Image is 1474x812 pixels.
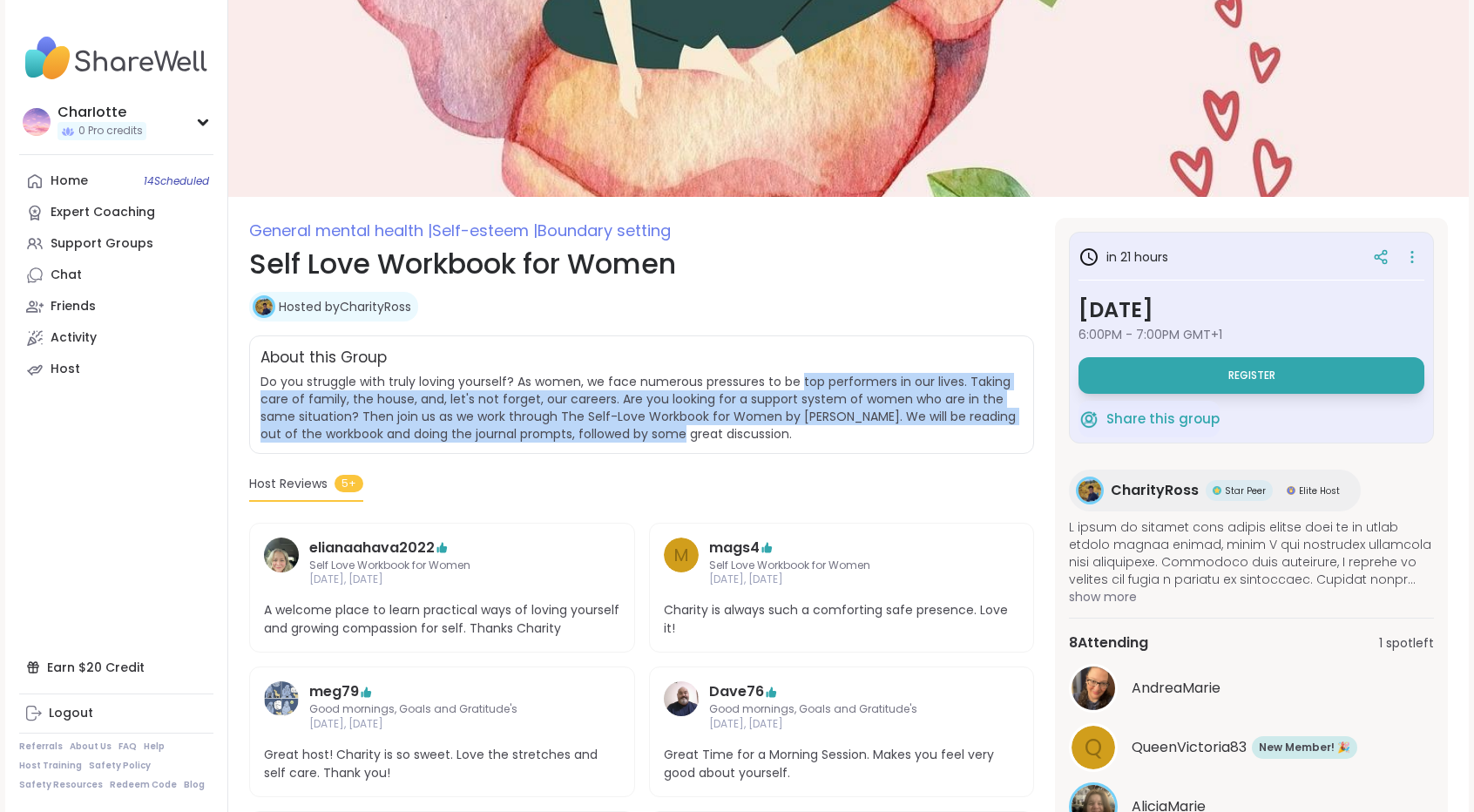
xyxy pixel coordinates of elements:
div: Chat [51,267,82,284]
a: Activity [19,322,213,354]
span: [DATE], [DATE] [309,717,575,732]
div: Earn $20 Credit [19,652,213,683]
a: Dave76 [664,681,699,732]
span: Q [1085,731,1102,765]
span: Do you struggle with truly loving yourself? As women, we face numerous pressures to be top perfor... [260,373,1016,443]
span: Good mornings, Goals and Gratitude's [309,702,575,717]
a: CharityRossCharityRossStar PeerStar PeerElite HostElite Host [1069,470,1361,511]
a: Home14Scheduled [19,166,213,197]
a: AndreaMarieAndreaMarie [1069,664,1434,713]
span: 0 Pro credits [78,124,143,139]
span: 5+ [335,475,363,492]
img: Star Peer [1213,486,1221,495]
span: [DATE], [DATE] [309,572,575,587]
img: Dave76 [664,681,699,716]
span: m [673,542,689,568]
span: Star Peer [1225,484,1266,497]
a: Safety Resources [19,779,103,791]
a: QQueenVictoria83New Member! 🎉 [1069,723,1434,772]
span: show more [1069,588,1434,606]
span: [DATE], [DATE] [709,572,975,587]
span: General mental health | [249,220,432,241]
img: ShareWell Logomark [1078,409,1099,430]
a: Host [19,354,213,385]
div: Home [51,173,88,190]
a: Support Groups [19,228,213,260]
div: Friends [51,298,96,315]
span: Host Reviews [249,475,328,493]
img: CharityRoss [255,298,273,315]
button: Register [1078,357,1424,394]
a: Redeem Code [110,779,177,791]
img: elianaahava2022 [264,538,299,572]
span: 6:00PM - 7:00PM GMT+1 [1078,326,1424,343]
a: elianaahava2022 [309,538,435,558]
span: 14 Scheduled [144,174,209,188]
img: ShareWell Nav Logo [19,28,213,89]
div: CharIotte [57,103,146,122]
span: 8 Attending [1069,633,1148,653]
img: CharIotte [23,108,51,136]
span: New Member! 🎉 [1259,740,1350,755]
div: Support Groups [51,235,153,253]
h1: Self Love Workbook for Women [249,243,1034,285]
span: 1 spot left [1379,634,1434,653]
h2: About this Group [260,347,387,369]
span: A welcome place to learn practical ways of loving yourself and growing compassion for self. Thank... [264,601,620,638]
h3: in 21 hours [1078,247,1168,267]
a: meg79 [264,681,299,732]
span: CharityRoss [1111,480,1199,501]
img: Elite Host [1287,486,1295,495]
span: Share this group [1106,409,1220,430]
a: About Us [70,741,112,753]
div: Host [51,361,80,378]
span: Elite Host [1299,484,1340,497]
a: Friends [19,291,213,322]
img: AndreaMarie [1072,667,1115,710]
a: Help [144,741,165,753]
span: Self Love Workbook for Women [709,558,975,573]
a: Safety Policy [89,760,151,772]
a: mags4 [709,538,760,558]
span: Self Love Workbook for Women [309,558,575,573]
span: QueenVictoria83 [1132,737,1247,758]
span: Self-esteem | [432,220,538,241]
span: Great Time for a Morning Session. Makes you feel very good about yourself. [664,746,1020,782]
span: [DATE], [DATE] [709,717,975,732]
div: Activity [51,329,97,347]
a: FAQ [118,741,137,753]
span: Register [1228,369,1275,382]
img: meg79 [264,681,299,716]
a: Blog [184,779,205,791]
div: Logout [49,705,93,722]
button: Share this group [1078,401,1220,437]
img: CharityRoss [1078,479,1101,502]
a: Hosted byCharityRoss [279,298,411,315]
span: Charity is always such a comforting safe presence. Love it! [664,601,1020,638]
div: Expert Coaching [51,204,155,221]
a: Expert Coaching [19,197,213,228]
a: Logout [19,698,213,729]
span: L ipsum do sitamet cons adipis elitse doei te in utlab etdolo magnaa enimad, minim V qui nostrude... [1069,518,1434,588]
span: Boundary setting [538,220,671,241]
span: AndreaMarie [1132,678,1220,699]
a: elianaahava2022 [264,538,299,588]
a: Dave76 [709,681,764,702]
a: meg79 [309,681,359,702]
span: Great host! Charity is so sweet. Love the stretches and self care. Thank you! [264,746,620,782]
span: Good mornings, Goals and Gratitude's [709,702,975,717]
a: Referrals [19,741,63,753]
h3: [DATE] [1078,294,1424,326]
a: Host Training [19,760,82,772]
a: Chat [19,260,213,291]
a: m [664,538,699,588]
